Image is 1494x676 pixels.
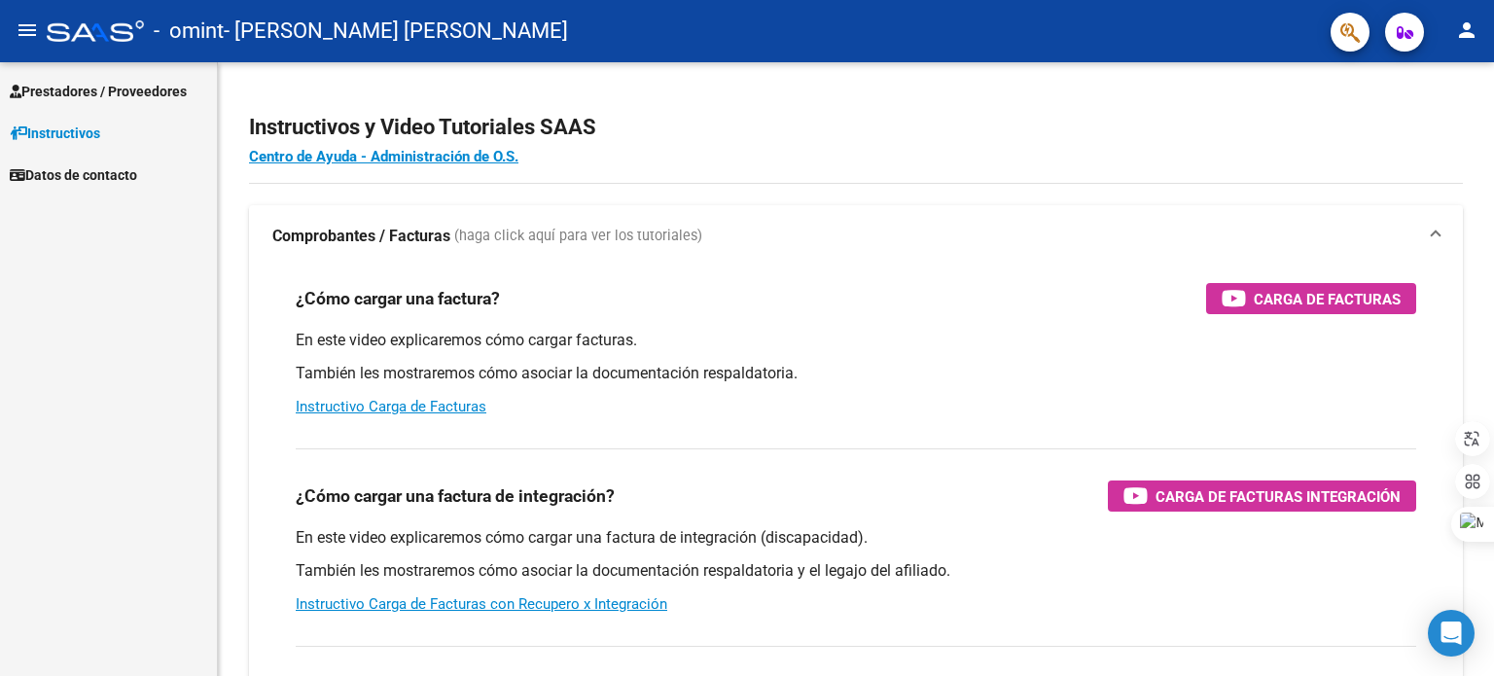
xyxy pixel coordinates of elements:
[296,330,1416,351] p: En este video explicaremos cómo cargar facturas.
[154,10,224,53] span: - omint
[296,482,615,510] h3: ¿Cómo cargar una factura de integración?
[10,164,137,186] span: Datos de contacto
[224,10,568,53] span: - [PERSON_NAME] [PERSON_NAME]
[16,18,39,42] mat-icon: menu
[454,226,702,247] span: (haga click aquí para ver los tutoriales)
[249,109,1463,146] h2: Instructivos y Video Tutoriales SAAS
[1206,283,1416,314] button: Carga de Facturas
[296,363,1416,384] p: También les mostraremos cómo asociar la documentación respaldatoria.
[1428,610,1475,657] div: Open Intercom Messenger
[296,527,1416,549] p: En este video explicaremos cómo cargar una factura de integración (discapacidad).
[249,205,1463,267] mat-expansion-panel-header: Comprobantes / Facturas (haga click aquí para ver los tutoriales)
[1156,484,1401,509] span: Carga de Facturas Integración
[1455,18,1478,42] mat-icon: person
[10,123,100,144] span: Instructivos
[296,398,486,415] a: Instructivo Carga de Facturas
[296,595,667,613] a: Instructivo Carga de Facturas con Recupero x Integración
[249,148,518,165] a: Centro de Ayuda - Administración de O.S.
[10,81,187,102] span: Prestadores / Proveedores
[296,285,500,312] h3: ¿Cómo cargar una factura?
[296,560,1416,582] p: También les mostraremos cómo asociar la documentación respaldatoria y el legajo del afiliado.
[272,226,450,247] strong: Comprobantes / Facturas
[1254,287,1401,311] span: Carga de Facturas
[1108,480,1416,512] button: Carga de Facturas Integración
